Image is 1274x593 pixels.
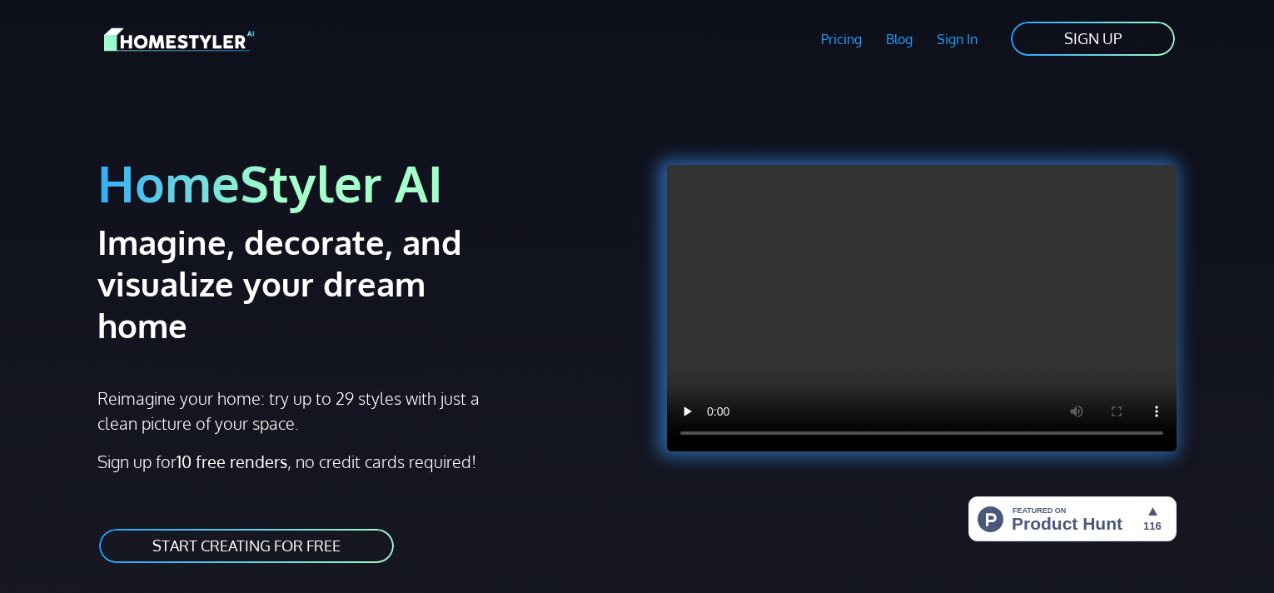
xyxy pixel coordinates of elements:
[97,221,521,346] h2: Imagine, decorate, and visualize your dream home
[104,25,254,54] img: HomeStyler AI logo
[809,20,874,58] a: Pricing
[177,451,287,472] strong: 10 free renders
[97,527,396,565] a: START CREATING FOR FREE
[924,20,989,58] a: Sign In
[97,449,627,474] p: Sign up for , no credit cards required!
[97,386,495,436] p: Reimagine your home: try up to 29 styles with just a clean picture of your space.
[97,152,627,214] h1: HomeStyler AI
[1009,20,1177,57] a: SIGN UP
[873,20,924,58] a: Blog
[968,496,1177,541] img: HomeStyler AI - Interior Design Made Easy: One Click to Your Dream Home | Product Hunt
